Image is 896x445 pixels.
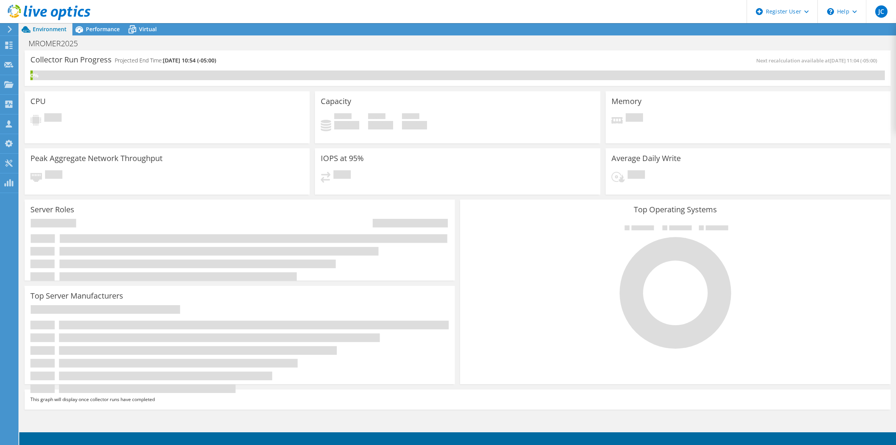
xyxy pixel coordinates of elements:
span: Pending [628,170,645,181]
span: Total [402,113,419,121]
h3: CPU [30,97,46,106]
h4: 0 GiB [368,121,393,129]
div: 0% [30,71,33,80]
h3: Server Roles [30,205,74,214]
div: This graph will display once collector runs have completed [25,390,891,410]
h3: Top Server Manufacturers [30,292,123,300]
svg: \n [827,8,834,15]
span: [DATE] 11:04 (-05:00) [830,57,877,64]
h3: Capacity [321,97,351,106]
span: Performance [86,25,120,33]
span: Virtual [139,25,157,33]
span: Used [334,113,352,121]
span: Environment [33,25,67,33]
span: Pending [45,170,62,181]
h4: Projected End Time: [115,56,216,65]
span: JC [875,5,888,18]
span: Next recalculation available at [756,57,881,64]
span: Free [368,113,385,121]
h3: Memory [611,97,641,106]
span: Pending [333,170,351,181]
h3: IOPS at 95% [321,154,364,163]
span: Pending [44,113,62,124]
h4: 0 GiB [334,121,359,129]
h1: MROMER2025 [25,39,90,48]
h3: Top Operating Systems [466,205,884,214]
h3: Average Daily Write [611,154,681,163]
h4: 0 GiB [402,121,427,129]
h3: Peak Aggregate Network Throughput [30,154,162,163]
span: Pending [626,113,643,124]
span: [DATE] 10:54 (-05:00) [163,57,216,64]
